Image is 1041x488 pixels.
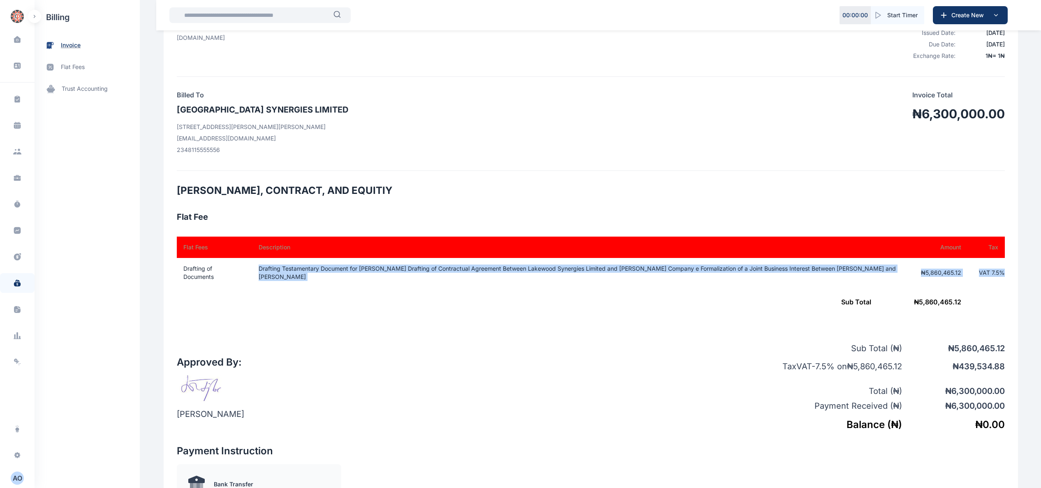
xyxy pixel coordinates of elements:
div: [DATE] [960,29,1005,37]
p: 2348115555556 [177,146,348,154]
p: Payment Received ( ₦ ) [758,400,902,412]
button: AO [5,472,30,485]
div: A O [11,473,24,483]
h2: Payment Instruction [177,444,591,458]
span: Create New [948,11,991,19]
p: Total ( ₦ ) [758,385,902,397]
a: flat fees [35,56,140,78]
th: Tax [968,237,1005,258]
p: [EMAIL_ADDRESS][DOMAIN_NAME] [177,134,348,143]
h2: Approved By: [177,356,244,369]
p: [PERSON_NAME] [177,408,244,420]
div: Issued Date: [902,29,955,37]
h1: ₦6,300,000.00 [912,106,1005,121]
td: Drafting Testamentary Document for [PERSON_NAME] Drafting of Contractual Agreement Between Lakewo... [249,258,914,288]
img: signature [177,375,229,402]
p: Invoice Total [912,90,1005,100]
p: 00 : 00 : 00 [842,11,868,19]
p: ₦ 5,860,465.12 [902,343,1005,354]
h3: Flat Fee [177,210,1005,223]
h3: [GEOGRAPHIC_DATA] SYNERGIES LIMITED [177,103,348,116]
button: Create New [933,6,1008,24]
td: ₦ 5,860,465.12 [177,288,968,316]
td: Drafting of Documents [177,258,249,288]
span: Start Timer [887,11,918,19]
p: ₦ 6,300,000.00 [902,400,1005,412]
h5: Balance ( ₦ ) [758,418,902,431]
th: Amount [914,237,968,258]
td: VAT 7.5 % [968,258,1005,288]
a: trust accounting [35,78,140,100]
th: Description [249,237,914,258]
p: Tax VAT - 7.5 % on ₦ 5,860,465.12 [758,361,902,372]
p: Sub Total ( ₦ ) [758,343,902,354]
h4: Billed To [177,90,348,100]
span: trust accounting [62,85,108,93]
div: Due Date: [902,40,955,48]
p: [DOMAIN_NAME] [177,34,331,42]
button: Start Timer [871,6,924,24]
div: Exchange Rate: [902,52,955,60]
h2: [PERSON_NAME], CONTRACT, AND EQUITIY [177,184,1005,197]
p: ₦ 439,534.88 [902,361,1005,372]
th: Flat Fees [177,237,249,258]
span: invoice [61,41,81,50]
a: invoice [35,35,140,56]
span: flat fees [61,63,85,71]
td: ₦5,860,465.12 [914,258,968,288]
button: AO [11,472,24,485]
div: 1 ₦ = 1 ₦ [960,52,1005,60]
h5: ₦ 0.00 [902,418,1005,431]
p: ₦ 6,300,000.00 [902,385,1005,397]
p: [STREET_ADDRESS][PERSON_NAME][PERSON_NAME] [177,123,348,131]
div: [DATE] [960,40,1005,48]
span: Sub Total [841,298,871,306]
